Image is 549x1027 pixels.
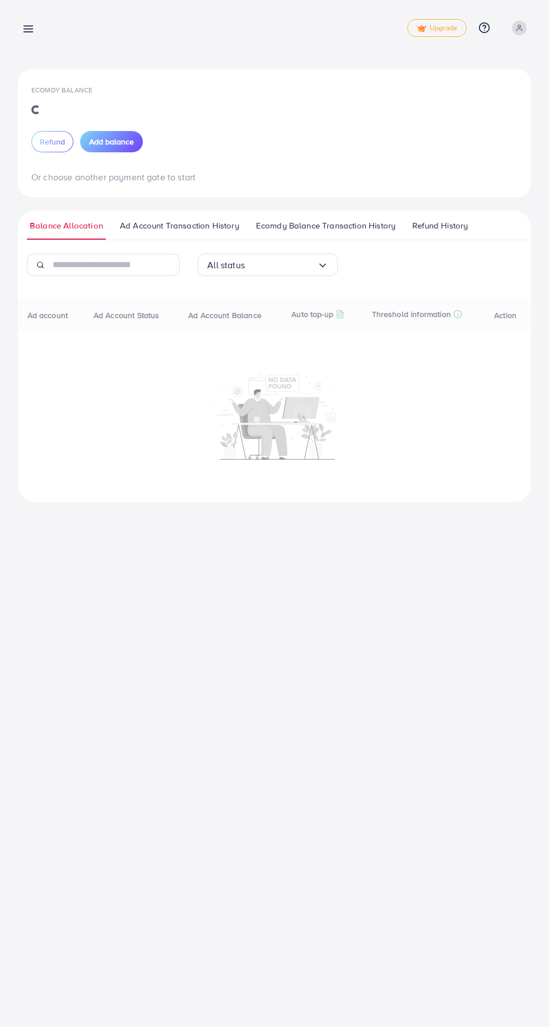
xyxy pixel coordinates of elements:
span: Ecomdy Balance Transaction History [256,220,396,232]
p: Or choose another payment gate to start [31,170,518,184]
span: Ecomdy Balance [31,85,92,95]
button: Refund [31,131,73,152]
input: Search for option [245,256,317,274]
span: All status [207,256,245,274]
span: Balance Allocation [30,220,103,232]
div: Search for option [198,254,338,276]
span: Add balance [89,136,134,147]
span: Refund [40,136,65,147]
button: Add balance [80,131,143,152]
a: tickUpgrade [407,19,467,37]
span: Ad Account Transaction History [120,220,239,232]
span: Upgrade [417,24,457,32]
img: tick [417,25,426,32]
span: Refund History [412,220,468,232]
